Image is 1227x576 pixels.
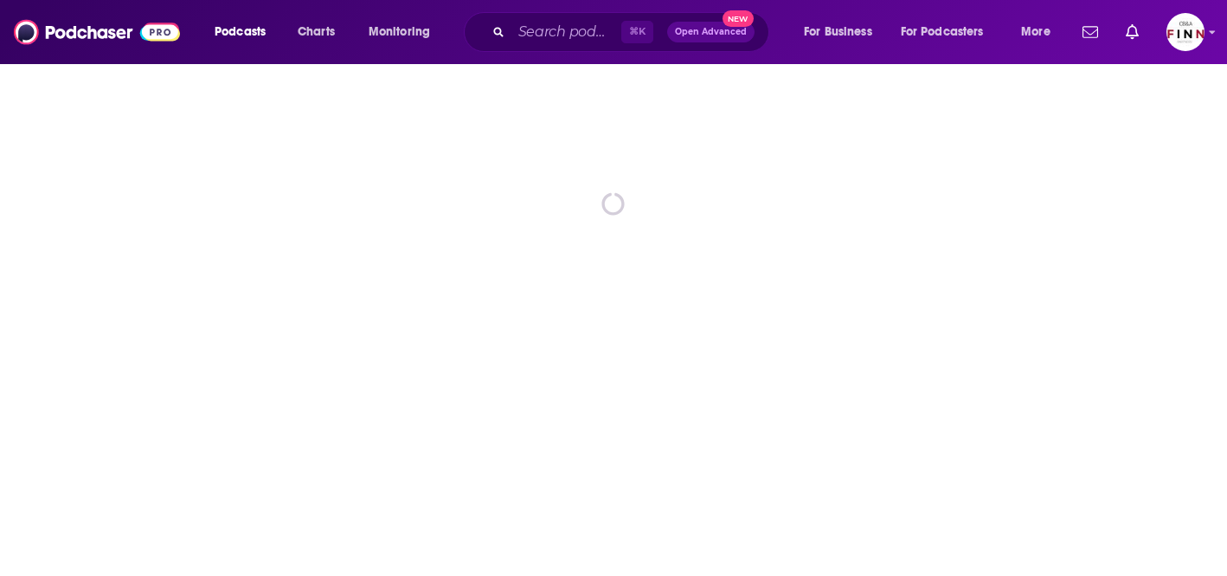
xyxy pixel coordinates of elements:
[723,10,754,27] span: New
[202,18,288,46] button: open menu
[298,20,335,44] span: Charts
[1009,18,1072,46] button: open menu
[1021,20,1050,44] span: More
[511,18,621,46] input: Search podcasts, credits, & more...
[890,18,1009,46] button: open menu
[215,20,266,44] span: Podcasts
[667,22,755,42] button: Open AdvancedNew
[621,21,653,43] span: ⌘ K
[1166,13,1205,51] span: Logged in as FINNMadison
[1076,17,1105,47] a: Show notifications dropdown
[1119,17,1146,47] a: Show notifications dropdown
[792,18,894,46] button: open menu
[901,20,984,44] span: For Podcasters
[286,18,345,46] a: Charts
[357,18,453,46] button: open menu
[369,20,430,44] span: Monitoring
[1166,13,1205,51] img: User Profile
[804,20,872,44] span: For Business
[1166,13,1205,51] button: Show profile menu
[480,12,786,52] div: Search podcasts, credits, & more...
[14,16,180,49] img: Podchaser - Follow, Share and Rate Podcasts
[675,28,747,36] span: Open Advanced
